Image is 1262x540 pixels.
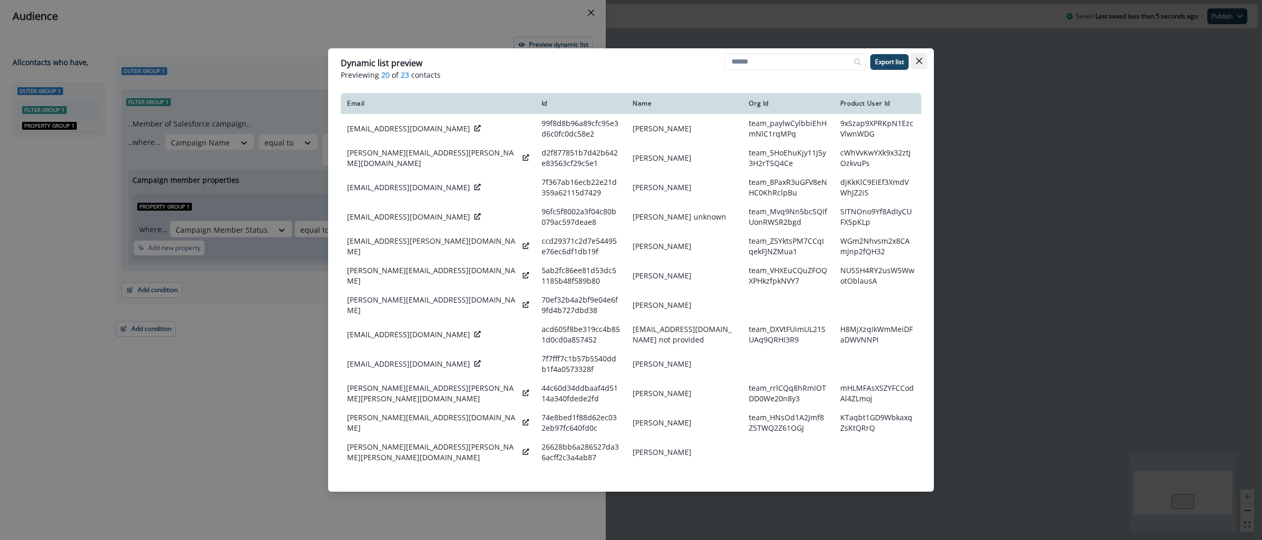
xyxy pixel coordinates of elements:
[542,99,620,108] div: Id
[347,236,518,257] p: [EMAIL_ADDRESS][PERSON_NAME][DOMAIN_NAME]
[626,202,742,232] td: [PERSON_NAME] unknown
[626,438,742,467] td: [PERSON_NAME]
[834,261,921,290] td: NUSSH4RY2usW5WwotOblausA
[626,290,742,320] td: [PERSON_NAME]
[749,99,827,108] div: Org Id
[347,99,529,108] div: Email
[535,467,626,496] td: fc9903733e9a7b52b8b235ff57474273
[347,412,518,433] p: [PERSON_NAME][EMAIL_ADDRESS][DOMAIN_NAME]
[347,329,470,340] p: [EMAIL_ADDRESS][DOMAIN_NAME]
[347,148,518,169] p: [PERSON_NAME][EMAIL_ADDRESS][PERSON_NAME][DOMAIN_NAME]
[626,320,742,349] td: [EMAIL_ADDRESS][DOMAIN_NAME] not provided
[834,408,921,438] td: KTaqbt1GD9WbkaxqZsKtQRrQ
[347,212,470,222] p: [EMAIL_ADDRESS][DOMAIN_NAME]
[742,202,833,232] td: team_Mvq9Nn5bcSQIfUonRWSR2bgd
[535,202,626,232] td: 96fc5f8002a3f04c80b079ac597deae8
[742,408,833,438] td: team_HNsOd1A2Jmf8ZSTWQ2Z61OGJ
[626,349,742,379] td: [PERSON_NAME]
[626,173,742,202] td: [PERSON_NAME]
[347,182,470,193] p: [EMAIL_ADDRESS][DOMAIN_NAME]
[742,320,833,349] td: team_DXVtFUimUL21SUAq9QRHI3R9
[742,173,833,202] td: team_8PaxR3uGFV8eNHC0KhRclpBu
[834,379,921,408] td: mHLMFAsXSZYFCCodAl4ZLmoj
[834,320,921,349] td: H8MjXzqIkWmMeiDFaDWVNNPI
[347,442,518,463] p: [PERSON_NAME][EMAIL_ADDRESS][PERSON_NAME][PERSON_NAME][DOMAIN_NAME]
[870,54,909,70] button: Export list
[626,261,742,290] td: [PERSON_NAME]
[742,114,833,143] td: team_paylwCylbbiEhHmNlC1rqMPq
[626,232,742,261] td: [PERSON_NAME]
[834,232,921,261] td: WGm2Nhvsm2x8CAmJnp2fQH32
[341,57,422,69] p: Dynamic list preview
[535,232,626,261] td: ccd29371c2d7e54495e76ec6df1db19f
[742,261,833,290] td: team_VHXEuCQuZFOQXPHkzfpkNVY7
[840,99,915,108] div: Product User Id
[535,408,626,438] td: 74e8bed1f88d62ec032eb97fc640fd0c
[535,114,626,143] td: 99f8d8b96a89cfc95e3d6c0fc0dc58e2
[742,232,833,261] td: team_Z5YktsPM7CCqIqekFJNZMua1
[742,379,833,408] td: team_rrlCQq8hRmIOTDD0We20n8y3
[834,143,921,173] td: cWhVvKwYXk9x32ztjOzkvuPs
[834,202,921,232] td: SITNOno9Yf8AdIyCUFXSpKLp
[535,379,626,408] td: 44c60d34ddbaaf4d5114a340fdede2fd
[911,53,928,69] button: Close
[626,143,742,173] td: [PERSON_NAME]
[535,143,626,173] td: d2f877851b7d42b642e83563cf29c5e1
[381,69,390,80] span: 20
[347,265,518,286] p: [PERSON_NAME][EMAIL_ADDRESS][DOMAIN_NAME]
[535,320,626,349] td: acd605f8be319cc4b851d0cd0a857452
[535,290,626,320] td: 70ef32b4a2bf9e04e6f9fd4b727dbd38
[834,114,921,143] td: 9xSzap9XPRKpN1EzcVlwnWDG
[742,143,833,173] td: team_5HoEhuKjy11J5y3H2rT5Q4Ce
[535,438,626,467] td: 26628bb6a286527da36acff2c3a4ab87
[535,173,626,202] td: 7f367ab16ecb22e21d359a62115d7429
[347,359,470,369] p: [EMAIL_ADDRESS][DOMAIN_NAME]
[626,408,742,438] td: [PERSON_NAME]
[834,173,921,202] td: djKkKlC9EIEf3XmdVWhJZ2iS
[347,383,518,404] p: [PERSON_NAME][EMAIL_ADDRESS][PERSON_NAME][PERSON_NAME][DOMAIN_NAME]
[626,114,742,143] td: [PERSON_NAME]
[633,99,736,108] div: Name
[626,379,742,408] td: [PERSON_NAME]
[535,261,626,290] td: 5ab2fc86ee81d53dc51185b48f589b80
[347,295,518,316] p: [PERSON_NAME][EMAIL_ADDRESS][DOMAIN_NAME]
[341,69,921,80] p: Previewing of contacts
[626,467,742,496] td: [PERSON_NAME]
[401,69,409,80] span: 23
[875,58,904,66] p: Export list
[347,123,470,134] p: [EMAIL_ADDRESS][DOMAIN_NAME]
[535,349,626,379] td: 7f7fff7c1b57b5540ddb1f4a0573328f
